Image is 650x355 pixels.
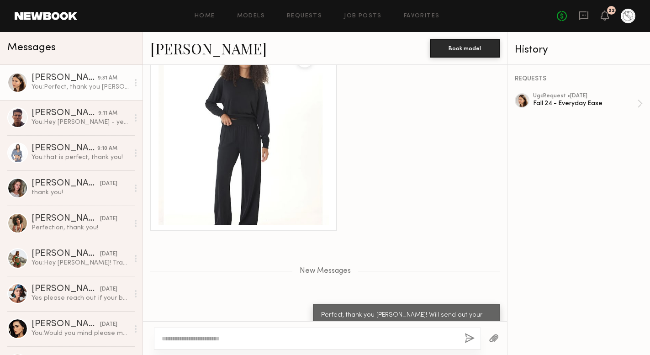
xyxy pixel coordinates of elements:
div: Fall 24 - Everyday Ease [533,99,637,108]
a: ugcRequest •[DATE]Fall 24 - Everyday Ease [533,93,643,114]
div: Yes please reach out if your budget ever increases ! [32,294,129,302]
div: 22 [608,8,615,13]
div: [PERSON_NAME] [32,285,100,294]
div: History [515,45,643,55]
span: New Messages [300,267,351,275]
a: Models [237,13,265,19]
div: thank you! [32,188,129,197]
div: [PERSON_NAME] [32,74,98,83]
div: You: Hey [PERSON_NAME] - yes no problem at all! We appreciate you being so thoughtful while creat... [32,118,129,127]
div: You: Perfect, thank you [PERSON_NAME]! Will send out your package [DATE]. Appreciate your flexibi... [32,83,129,91]
div: [DATE] [100,320,117,329]
a: Book model [430,44,500,52]
a: Favorites [404,13,440,19]
div: 9:10 AM [97,144,117,153]
div: [PERSON_NAME] [32,109,98,118]
div: [PERSON_NAME] [32,249,100,259]
div: Perfect, thank you [PERSON_NAME]! Will send out your package [DATE]. Appreciate your flexibility ... [321,310,491,331]
div: REQUESTS [515,76,643,82]
div: You: that is perfect, thank you! [32,153,129,162]
div: Perfection, thank you! [32,223,129,232]
a: Requests [287,13,322,19]
div: [PERSON_NAME] [32,214,100,223]
div: 9:31 AM [98,74,117,83]
div: [PERSON_NAME] [32,144,97,153]
div: [DATE] [100,215,117,223]
button: Book model [430,39,500,58]
div: [DATE] [100,180,117,188]
a: Job Posts [344,13,382,19]
a: [PERSON_NAME] [150,38,267,58]
div: ugc Request • [DATE] [533,93,637,99]
div: 9:11 AM [98,109,117,118]
a: Home [195,13,215,19]
div: [PERSON_NAME] [32,179,100,188]
div: You: Would you mind please marking Product received? [32,329,129,338]
div: [DATE] [100,285,117,294]
div: [DATE] [100,250,117,259]
div: You: Hey [PERSON_NAME]! Tracking 92346903470179300026659151 [32,259,129,267]
div: [PERSON_NAME] [32,320,100,329]
span: Messages [7,42,56,53]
